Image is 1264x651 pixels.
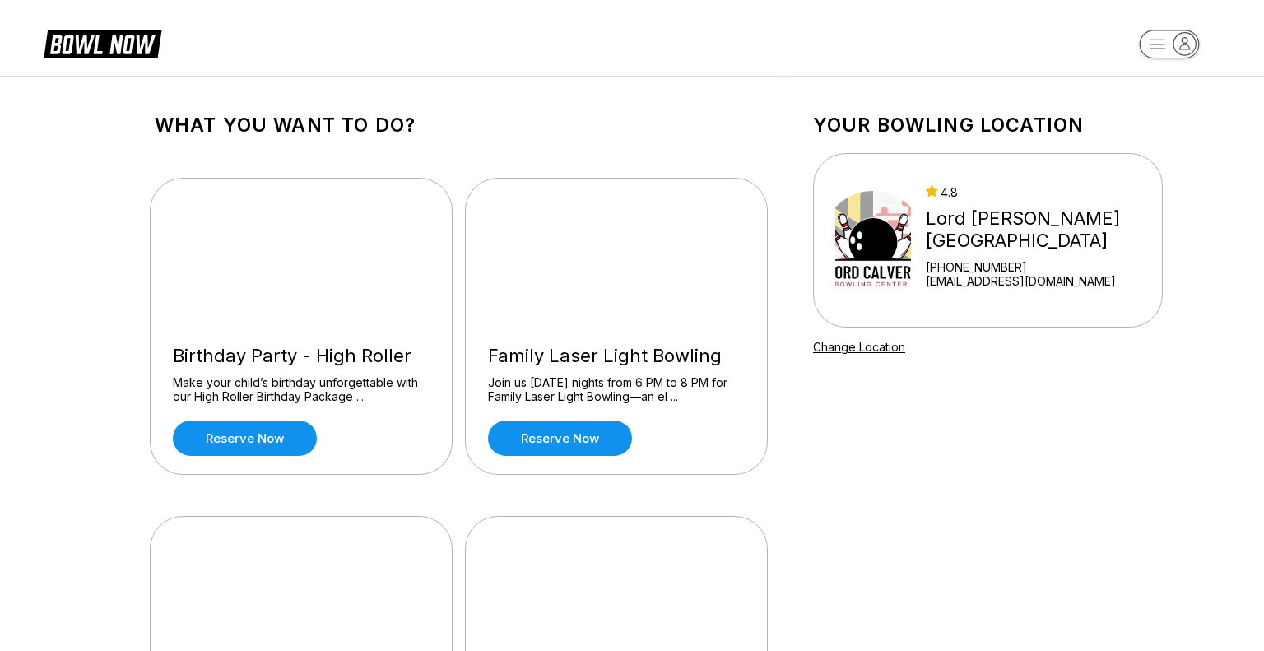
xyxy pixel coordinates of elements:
[173,421,317,456] a: Reserve now
[488,375,745,404] div: Join us [DATE] nights from 6 PM to 8 PM for Family Laser Light Bowling—an el ...
[926,274,1155,288] a: [EMAIL_ADDRESS][DOMAIN_NAME]
[466,179,769,327] img: Family Laser Light Bowling
[173,345,430,367] div: Birthday Party - High Roller
[151,179,453,327] img: Birthday Party - High Roller
[488,421,632,456] a: Reserve now
[155,114,763,137] h1: What you want to do?
[813,114,1163,137] h1: Your bowling location
[926,185,1155,199] div: 4.8
[835,179,911,302] img: Lord Calvert Bowling Center
[926,207,1155,252] div: Lord [PERSON_NAME][GEOGRAPHIC_DATA]
[926,260,1155,274] div: [PHONE_NUMBER]
[173,375,430,404] div: Make your child’s birthday unforgettable with our High Roller Birthday Package ...
[813,340,905,354] a: Change Location
[488,345,745,367] div: Family Laser Light Bowling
